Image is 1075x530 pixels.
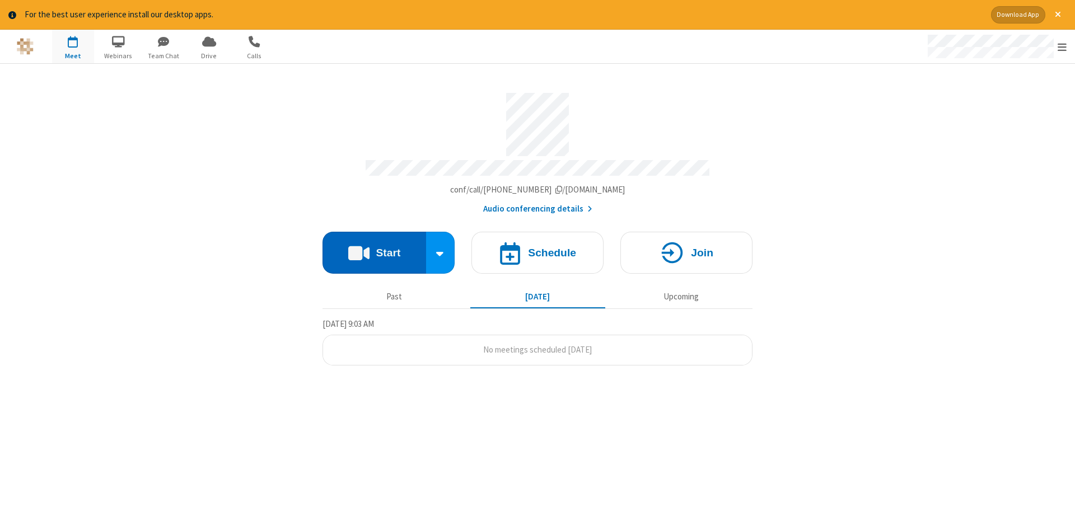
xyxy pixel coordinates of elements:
[322,85,752,215] section: Account details
[233,51,275,61] span: Calls
[143,51,185,61] span: Team Chat
[691,247,713,258] h4: Join
[4,30,46,63] button: Logo
[25,8,983,21] div: For the best user experience install our desktop apps.
[188,51,230,61] span: Drive
[620,232,752,274] button: Join
[52,51,94,61] span: Meet
[322,318,374,329] span: [DATE] 9:03 AM
[17,38,34,55] img: QA Selenium DO NOT DELETE OR CHANGE
[376,247,400,258] h4: Start
[450,184,625,195] span: Copy my meeting room link
[1049,6,1067,24] button: Close alert
[97,51,139,61] span: Webinars
[471,232,604,274] button: Schedule
[327,287,462,308] button: Past
[991,6,1045,24] button: Download App
[426,232,455,274] div: Start conference options
[614,287,749,308] button: Upcoming
[528,247,576,258] h4: Schedule
[917,30,1075,63] div: Open menu
[322,232,426,274] button: Start
[470,287,605,308] button: [DATE]
[450,184,625,196] button: Copy my meeting room linkCopy my meeting room link
[483,203,592,215] button: Audio conferencing details
[322,317,752,365] section: Today's Meetings
[483,344,592,355] span: No meetings scheduled [DATE]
